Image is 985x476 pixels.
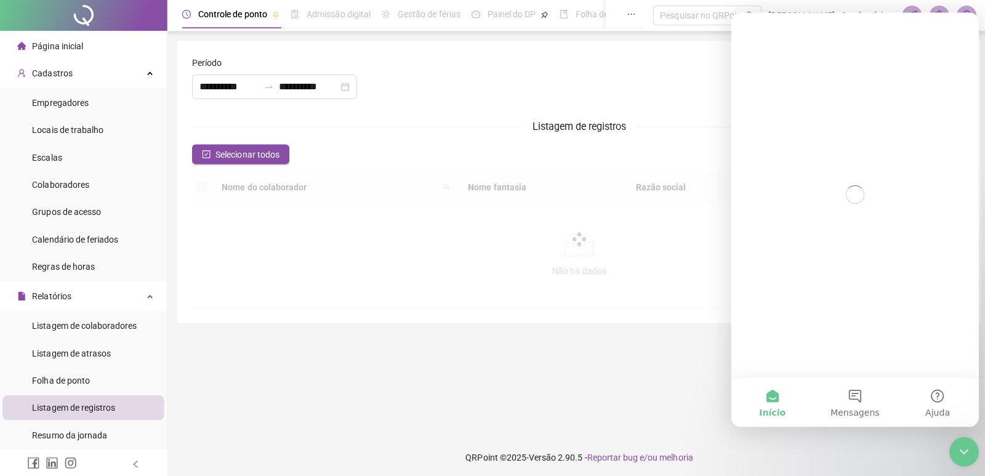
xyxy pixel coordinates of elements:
span: Escalas [32,151,62,161]
span: instagram [64,454,76,466]
span: Folha de ponto [32,373,89,383]
span: swap-right [262,81,272,91]
span: home [17,41,26,50]
span: Listagem de colaboradores [32,319,136,329]
span: ellipsis [623,10,632,18]
span: Grupos de acesso [32,206,100,216]
span: sun [379,10,388,18]
span: Listagem de atrasos [32,346,110,356]
span: check-square [201,149,209,158]
span: Reportar bug e/ou melhoria [584,450,689,459]
span: book [556,10,565,18]
span: Colaboradores [32,179,89,188]
img: 90824 [951,6,970,25]
span: Admissão digital [305,9,368,19]
span: linkedin [46,454,58,466]
iframe: Intercom live chat [943,434,973,464]
span: dashboard [468,10,477,18]
span: user-add [17,68,26,77]
span: [PERSON_NAME] - Condomínio Residencial Santa Teresa [764,9,890,22]
span: clock-circle [181,10,190,18]
span: notification [901,10,912,21]
span: pushpin [270,11,278,18]
span: Folha de pagamento [572,9,651,19]
span: facebook [27,454,39,466]
span: to [262,81,272,91]
span: Regras de horas [32,260,94,270]
span: Relatórios [32,289,71,299]
span: Versão [526,450,553,459]
span: bell [928,10,939,21]
span: Empregadores [32,97,88,107]
span: Listagem de registros [32,400,115,410]
span: Cadastros [32,68,72,78]
span: file-done [289,10,297,18]
span: Gestão de férias [395,9,457,19]
footer: QRPoint © 2025 - 2.90.5 - [166,433,985,476]
span: Locais de trabalho [32,124,103,134]
span: pushpin [537,11,545,18]
span: Calendário de feriados [32,233,118,243]
span: Resumo da jornada [32,427,107,437]
span: Período [191,55,220,69]
span: Controle de ponto [197,9,265,19]
iframe: Intercom live chat [726,12,973,424]
span: Painel do DP [484,9,533,19]
button: Selecionar todos [191,143,287,163]
span: file [17,290,26,299]
span: Página inicial [32,41,82,50]
span: search [741,11,750,20]
span: left [131,457,139,466]
span: Listagem de registros [529,120,622,132]
span: Selecionar todos [214,147,278,160]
